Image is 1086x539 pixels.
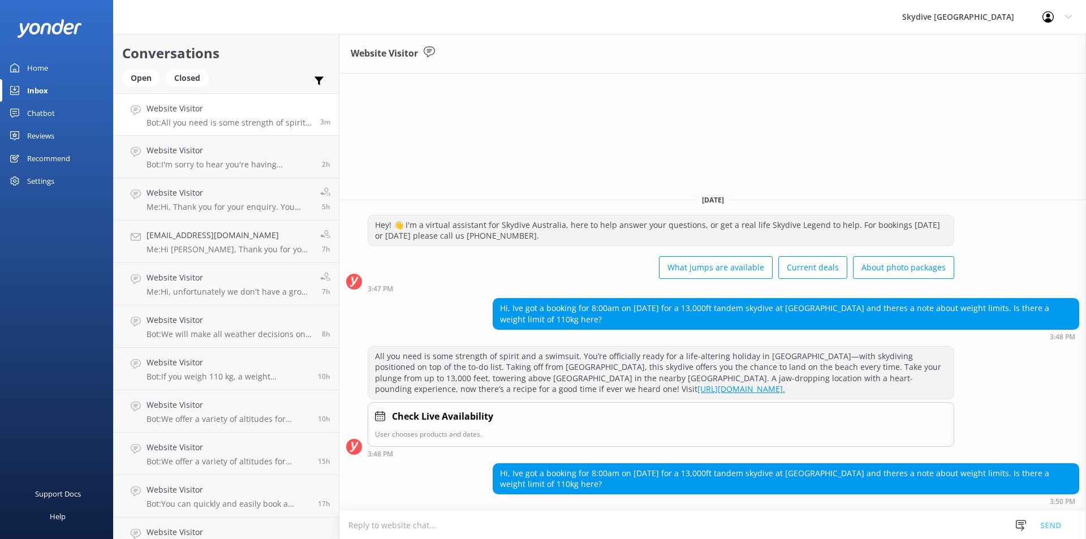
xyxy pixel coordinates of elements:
[146,456,309,467] p: Bot: We offer a variety of altitudes for skydiving, with all dropzones providing jumps up to 15,0...
[368,286,393,292] strong: 3:47 PM
[368,284,954,292] div: Sep 08 2025 03:47pm (UTC +10:00) Australia/Brisbane
[122,71,166,84] a: Open
[146,399,309,411] h4: Website Visitor
[320,117,330,127] span: Sep 08 2025 03:48pm (UTC +10:00) Australia/Brisbane
[322,244,330,254] span: Sep 08 2025 08:25am (UTC +10:00) Australia/Brisbane
[146,526,309,538] h4: Website Visitor
[146,229,312,242] h4: [EMAIL_ADDRESS][DOMAIN_NAME]
[322,329,330,339] span: Sep 08 2025 07:49am (UTC +10:00) Australia/Brisbane
[318,372,330,381] span: Sep 08 2025 05:31am (UTC +10:00) Australia/Brisbane
[1050,498,1075,505] strong: 3:50 PM
[368,215,954,245] div: Hey! 👋 I'm a virtual assistant for Skydive Australia, here to help answer your questions, or get ...
[27,124,54,147] div: Reviews
[368,347,954,399] div: All you need is some strength of spirit and a swimsuit. You’re officially ready for a life-alteri...
[493,497,1079,505] div: Sep 08 2025 03:50pm (UTC +10:00) Australia/Brisbane
[166,71,214,84] a: Closed
[146,484,309,496] h4: Website Visitor
[146,187,312,199] h4: Website Visitor
[114,263,339,305] a: Website VisitorMe:Hi, unfortunately we don't have a group discount.7h
[166,70,209,87] div: Closed
[27,147,70,170] div: Recommend
[114,93,339,136] a: Website VisitorBot:All you need is some strength of spirit and a swimsuit. You’re officially read...
[146,271,312,284] h4: Website Visitor
[778,256,847,279] button: Current deals
[146,244,312,255] p: Me: Hi [PERSON_NAME], Thank you for your enquiry. Unfortunately we don't have a senor discount. P...
[322,287,330,296] span: Sep 08 2025 08:22am (UTC +10:00) Australia/Brisbane
[146,287,312,297] p: Me: Hi, unfortunately we don't have a group discount.
[146,356,309,369] h4: Website Visitor
[697,383,785,394] a: [URL][DOMAIN_NAME].
[146,144,313,157] h4: Website Visitor
[122,42,330,64] h2: Conversations
[35,482,81,505] div: Support Docs
[318,499,330,508] span: Sep 07 2025 09:58pm (UTC +10:00) Australia/Brisbane
[114,221,339,263] a: [EMAIL_ADDRESS][DOMAIN_NAME]Me:Hi [PERSON_NAME], Thank you for your enquiry. Unfortunately we don...
[368,451,393,458] strong: 3:48 PM
[114,390,339,433] a: Website VisitorBot:We offer a variety of altitudes for skydiving, with all dropzones providing ju...
[493,333,1079,340] div: Sep 08 2025 03:48pm (UTC +10:00) Australia/Brisbane
[146,441,309,454] h4: Website Visitor
[114,136,339,178] a: Website VisitorBot:I'm sorry to hear you're having problems. Please email [EMAIL_ADDRESS][DOMAIN_...
[322,159,330,169] span: Sep 08 2025 01:18pm (UTC +10:00) Australia/Brisbane
[351,46,418,61] h3: Website Visitor
[493,299,1079,329] div: Hi, Ive got a booking for 8:00am on [DATE] for a 13,000ft tandem skydive at [GEOGRAPHIC_DATA] and...
[146,499,309,509] p: Bot: You can quickly and easily book a tandem skydive online and see live availability. Simply cl...
[114,475,339,518] a: Website VisitorBot:You can quickly and easily book a tandem skydive online and see live availabil...
[1050,334,1075,340] strong: 3:48 PM
[114,178,339,221] a: Website VisitorMe:Hi, Thank you for your enquiry. You haven't jumped in a few years? If so, would...
[146,329,313,339] p: Bot: We will make all weather decisions on the day of the skydive. We never recommend going off t...
[146,202,312,212] p: Me: Hi, Thank you for your enquiry. You haven't jumped in a few years? If so, would you like to d...
[146,314,313,326] h4: Website Visitor
[392,409,493,424] h4: Check Live Availability
[122,70,160,87] div: Open
[146,414,309,424] p: Bot: We offer a variety of altitudes for skydiving, with all dropzones providing jumps up to 15,0...
[27,57,48,79] div: Home
[114,348,339,390] a: Website VisitorBot:If you weigh 110 kg, a weight surcharge of $80.00 AUD will apply, payable at t...
[50,505,66,528] div: Help
[322,202,330,212] span: Sep 08 2025 10:14am (UTC +10:00) Australia/Brisbane
[146,372,309,382] p: Bot: If you weigh 110 kg, a weight surcharge of $80.00 AUD will apply, payable at the drop zone.
[318,456,330,466] span: Sep 08 2025 12:33am (UTC +10:00) Australia/Brisbane
[17,19,82,38] img: yonder-white-logo.png
[146,118,312,128] p: Bot: All you need is some strength of spirit and a swimsuit. You’re officially ready for a life-a...
[27,102,55,124] div: Chatbot
[146,102,312,115] h4: Website Visitor
[146,159,313,170] p: Bot: I'm sorry to hear you're having problems. Please email [EMAIL_ADDRESS][DOMAIN_NAME] for assi...
[853,256,954,279] button: About photo packages
[27,170,54,192] div: Settings
[493,464,1079,494] div: Hi, Ive got a booking for 8:00am on [DATE] for a 13,000ft tandem skydive at [GEOGRAPHIC_DATA] and...
[114,305,339,348] a: Website VisitorBot:We will make all weather decisions on the day of the skydive. We never recomme...
[375,429,947,439] p: User chooses products and dates.
[27,79,48,102] div: Inbox
[695,195,731,205] span: [DATE]
[318,414,330,424] span: Sep 08 2025 05:18am (UTC +10:00) Australia/Brisbane
[114,433,339,475] a: Website VisitorBot:We offer a variety of altitudes for skydiving, with all dropzones providing ju...
[659,256,773,279] button: What jumps are available
[368,450,954,458] div: Sep 08 2025 03:48pm (UTC +10:00) Australia/Brisbane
